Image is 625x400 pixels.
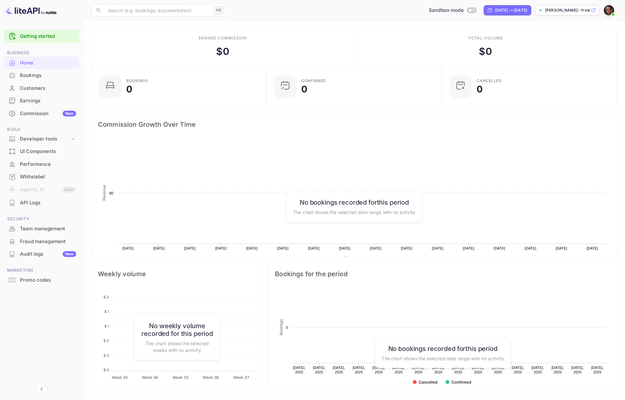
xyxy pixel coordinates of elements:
[320,322,321,326] text: 0
[432,246,444,250] text: [DATE]
[4,145,79,158] div: UI Components
[479,322,480,326] text: 0
[376,187,380,191] text: $0
[498,322,500,326] text: 0
[551,366,564,374] text: [DATE], 2025
[479,44,492,59] div: $ 0
[477,85,483,94] div: 0
[4,158,79,171] div: Performance
[233,375,249,380] tspan: Week 37
[301,85,307,94] div: 0
[593,187,597,191] text: $0
[578,322,580,326] text: 0
[268,187,272,191] text: $0
[4,248,79,260] div: Audit logsNew
[558,322,560,326] text: 0
[528,322,530,326] text: 0
[4,274,79,286] div: Promo codes
[409,322,411,326] text: 0
[495,7,527,13] div: [DATE] — [DATE]
[4,133,79,145] div: Developer tools
[587,246,598,250] text: [DATE]
[184,246,196,250] text: [DATE]
[314,187,318,191] text: $0
[419,322,421,326] text: 0
[339,322,341,326] text: 0
[370,246,382,250] text: [DATE]
[5,5,57,15] img: LiteAPI logo
[4,126,79,133] span: Build
[477,79,502,83] div: CANCELLED
[20,135,70,143] div: Developer tools
[298,187,303,191] text: $0
[20,277,76,284] div: Promo codes
[20,251,76,258] div: Audit logs
[4,248,79,260] a: Audit logsNew
[203,375,219,380] tspan: Week 36
[468,35,503,41] div: Total volume
[426,7,479,14] div: Switch to Production mode
[103,353,109,358] tspan: $ 0
[20,85,76,92] div: Customers
[109,191,113,195] text: $0
[126,79,148,83] div: Bookings
[545,7,590,13] p: [PERSON_NAME]--fresh--[PERSON_NAME]-1z...
[469,187,473,191] text: $0
[237,187,241,191] text: $0
[459,322,461,326] text: 0
[452,380,471,385] text: Confirmed
[153,246,165,250] text: [DATE]
[293,198,415,206] h6: No bookings recorded for this period
[103,338,109,343] tspan: $ 0
[4,197,79,209] a: API Logs
[122,246,134,250] text: [DATE]
[300,322,302,326] text: 0
[4,107,79,120] div: CommissionNew
[508,322,510,326] text: 0
[438,187,442,191] text: $0
[4,267,79,274] span: Marketing
[531,187,535,191] text: $0
[4,30,79,43] div: Getting started
[556,246,567,250] text: [DATE]
[4,82,79,95] div: Customers
[293,209,415,215] p: The chart shows the selected date range with no activity
[20,173,76,181] div: Whitelabel
[339,246,350,250] text: [DATE]
[494,246,505,250] text: [DATE]
[379,322,381,326] text: 0
[4,49,79,56] span: Business
[360,187,365,191] text: $0
[500,187,504,191] text: $0
[104,4,211,17] input: Search (e.g. bookings, documentation)
[172,375,189,380] tspan: Week 35
[463,246,474,250] text: [DATE]
[382,355,504,362] p: The chart shows the selected date range with no activity
[449,322,451,326] text: 0
[489,322,490,326] text: 0
[142,375,158,380] tspan: Week 34
[4,82,79,94] a: Customers
[546,187,550,191] text: $0
[4,171,79,183] a: Whitelabel
[98,119,611,130] span: Commission Growth Over Time
[102,185,107,200] text: Revenue
[216,44,229,59] div: $ 0
[401,246,412,250] text: [DATE]
[301,79,326,83] div: Confirmed
[141,340,214,353] p: The chart shows the selected weeks with no activity
[4,95,79,107] div: Earnings
[20,238,76,245] div: Fraud management
[591,366,604,374] text: [DATE], 2025
[333,366,345,374] text: [DATE], 2025
[588,322,590,326] text: 0
[407,187,411,191] text: $0
[4,216,79,223] span: Security
[532,366,544,374] text: [DATE], 2025
[144,187,148,191] text: $0
[199,35,246,41] div: Earned commission
[4,223,79,234] a: Team management
[20,225,76,233] div: Team management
